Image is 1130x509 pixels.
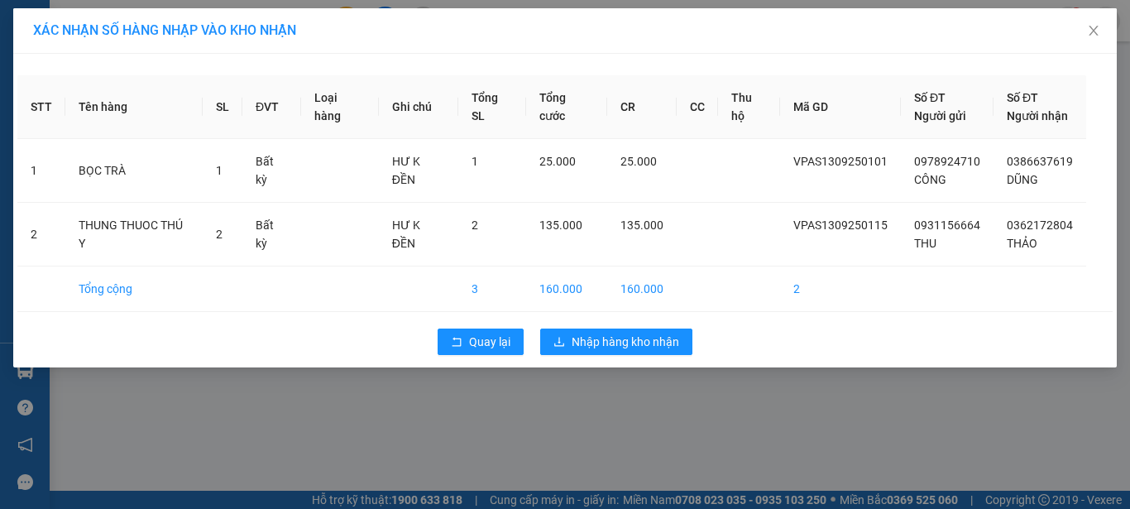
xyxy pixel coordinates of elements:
td: 160.000 [607,267,677,312]
th: Mã GD [780,75,901,139]
span: Số ĐT [1007,91,1038,104]
span: 2 [216,228,223,241]
th: Loại hàng [301,75,379,139]
button: Close [1070,8,1117,55]
span: rollback [451,336,462,349]
span: THẢO [1007,237,1037,250]
td: Bất kỳ [242,139,301,203]
span: HƯ K ĐỀN [392,155,420,186]
th: SL [203,75,242,139]
span: 0386637619 [1007,155,1073,168]
span: 135.000 [539,218,582,232]
span: 0931156664 [914,218,980,232]
th: ĐVT [242,75,301,139]
td: Tổng cộng [65,267,203,312]
span: CÔNG [914,173,946,186]
span: VPAS1309250101 [793,155,888,168]
td: THUNG THUOC THÚ Y [65,203,203,267]
span: download [553,336,565,349]
span: 1 [216,164,223,177]
span: Số ĐT [914,91,946,104]
td: 2 [17,203,65,267]
td: 160.000 [526,267,607,312]
th: CC [677,75,718,139]
span: 0978924710 [914,155,980,168]
span: HƯ K ĐỀN [392,218,420,250]
span: Nhập hàng kho nhận [572,333,679,351]
span: Quay lại [469,333,510,351]
td: 2 [780,267,901,312]
th: CR [607,75,677,139]
span: 0362172804 [1007,218,1073,232]
td: 3 [458,267,526,312]
button: rollbackQuay lại [438,329,524,355]
td: Bất kỳ [242,203,301,267]
span: VPAS1309250115 [793,218,888,232]
span: 135.000 [620,218,663,232]
td: 1 [17,139,65,203]
span: 25.000 [620,155,657,168]
span: Người nhận [1007,109,1068,122]
span: 1 [472,155,478,168]
span: Người gửi [914,109,966,122]
span: 25.000 [539,155,576,168]
span: DŨNG [1007,173,1038,186]
span: close [1087,24,1100,37]
th: Thu hộ [718,75,780,139]
span: THU [914,237,936,250]
th: Ghi chú [379,75,458,139]
th: STT [17,75,65,139]
span: XÁC NHẬN SỐ HÀNG NHẬP VÀO KHO NHẬN [33,22,296,38]
button: downloadNhập hàng kho nhận [540,329,692,355]
span: 2 [472,218,478,232]
th: Tổng cước [526,75,607,139]
th: Tổng SL [458,75,526,139]
th: Tên hàng [65,75,203,139]
td: BỌC TRÀ [65,139,203,203]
